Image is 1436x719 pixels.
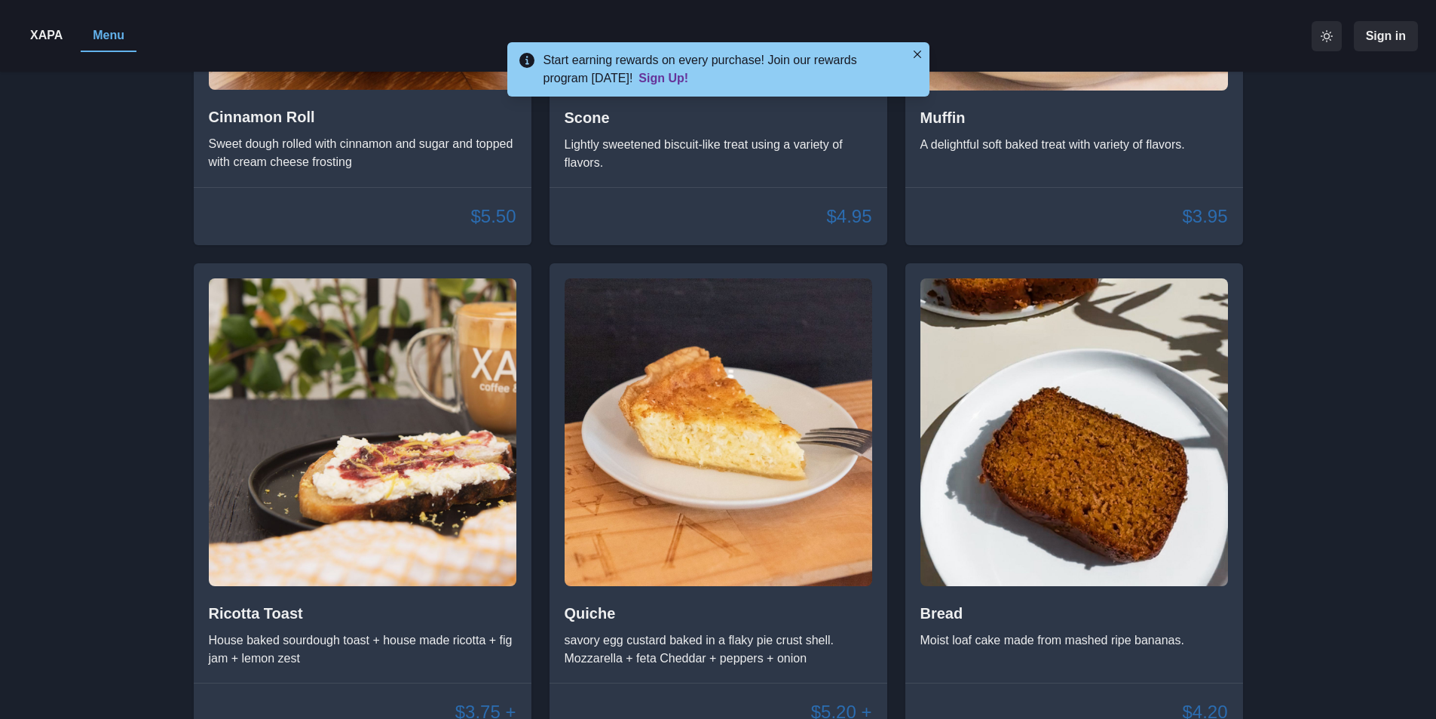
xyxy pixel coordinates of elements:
h2: Ricotta Toast [209,604,516,622]
p: $3.95 [1182,203,1227,230]
p: Moist loaf cake made from mashed ripe bananas. [920,631,1228,650]
img: original.jpeg [565,278,872,586]
p: XAPA [30,26,63,45]
h2: Scone [565,109,872,127]
img: original.jpeg [209,278,516,586]
p: Lightly sweetened biscuit-like treat using a variety of flavors. [565,136,872,172]
h2: Quiche [565,604,872,622]
button: Sign Up! [638,72,688,85]
button: Close [908,45,926,63]
img: original.jpeg [920,278,1228,586]
h2: Muffin [920,109,1228,127]
p: $5.50 [470,203,516,230]
p: A delightful soft baked treat with variety of flavors. [920,136,1228,154]
button: active light theme mode [1312,21,1342,51]
p: Sweet dough rolled with cinnamon and sugar and topped with cream cheese frosting [209,135,516,171]
p: House baked sourdough toast + house made ricotta + fig jam + lemon zest [209,631,516,668]
p: $4.95 [826,203,871,230]
button: Sign in [1354,21,1418,51]
p: Start earning rewards on every purchase! Join our rewards program [DATE]! [543,51,905,88]
p: Menu [93,26,124,45]
p: savory egg custard baked in a flaky pie crust shell. Mozzarella + feta Cheddar + peppers + onion [565,631,872,668]
h2: Cinnamon Roll [209,108,516,126]
h2: Bread [920,604,1228,622]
